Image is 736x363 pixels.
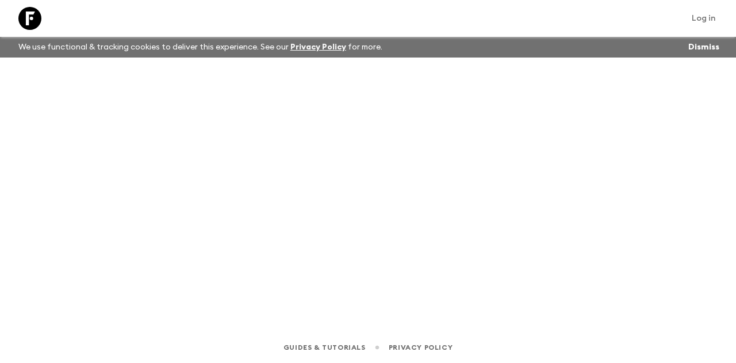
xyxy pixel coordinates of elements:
[685,10,722,26] a: Log in
[14,37,387,58] p: We use functional & tracking cookies to deliver this experience. See our for more.
[685,39,722,55] button: Dismiss
[389,341,453,354] a: Privacy Policy
[290,43,346,51] a: Privacy Policy
[283,341,366,354] a: Guides & Tutorials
